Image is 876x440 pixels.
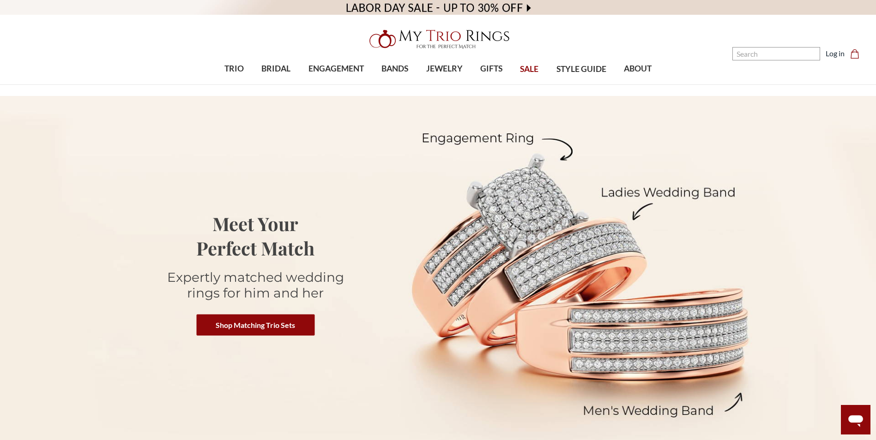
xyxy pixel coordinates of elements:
a: BANDS [373,54,417,84]
a: BRIDAL [253,54,299,84]
a: Log in [826,48,845,59]
button: submenu toggle [332,84,341,85]
button: submenu toggle [390,84,399,85]
a: JEWELRY [417,54,471,84]
input: Search [732,47,820,60]
a: STYLE GUIDE [547,54,615,84]
span: ENGAGEMENT [308,63,364,75]
a: GIFTS [471,54,511,84]
span: SALE [520,63,538,75]
span: BRIDAL [261,63,290,75]
a: ABOUT [615,54,660,84]
img: My Trio Rings [364,24,512,54]
a: Cart with 0 items [850,48,865,59]
a: SALE [511,54,547,84]
a: TRIO [216,54,253,84]
button: submenu toggle [272,84,281,85]
span: TRIO [224,63,244,75]
span: JEWELRY [426,63,463,75]
button: submenu toggle [633,84,642,85]
span: GIFTS [480,63,502,75]
button: submenu toggle [487,84,496,85]
a: ENGAGEMENT [300,54,373,84]
a: Shop Matching Trio Sets [196,314,314,335]
svg: cart.cart_preview [850,49,859,59]
button: submenu toggle [230,84,239,85]
a: My Trio Rings [254,24,622,54]
button: submenu toggle [440,84,449,85]
span: STYLE GUIDE [556,63,606,75]
span: ABOUT [624,63,652,75]
span: BANDS [381,63,408,75]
